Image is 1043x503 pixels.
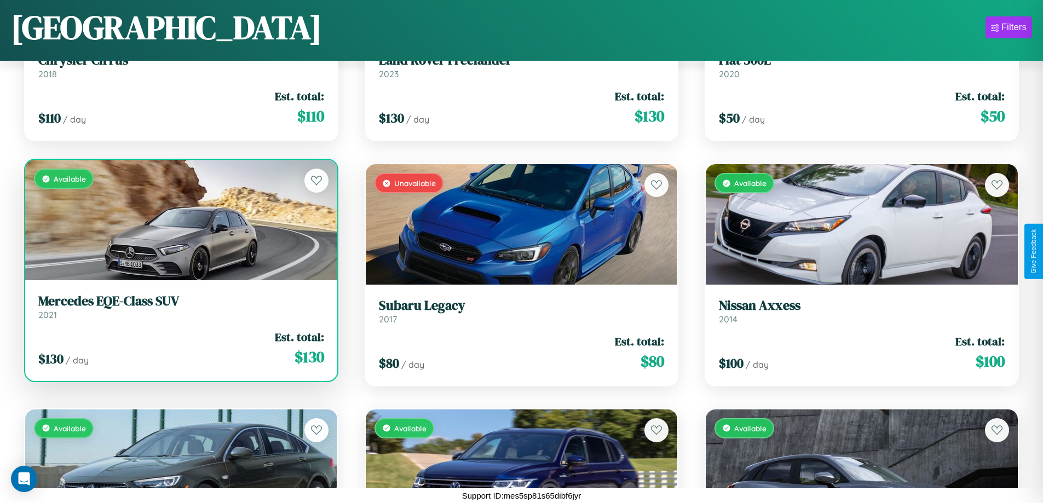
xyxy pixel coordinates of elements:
[406,114,429,125] span: / day
[38,53,324,79] a: Chrysler Cirrus2018
[462,488,581,503] p: Support ID: mes5sp81s65dibf6jyr
[719,109,740,127] span: $ 50
[54,174,86,183] span: Available
[955,333,1005,349] span: Est. total:
[379,298,665,314] h3: Subaru Legacy
[719,53,1005,79] a: Fiat 500L2020
[746,359,769,370] span: / day
[719,68,740,79] span: 2020
[719,298,1005,314] h3: Nissan Axxess
[734,178,767,188] span: Available
[297,105,324,127] span: $ 110
[379,68,399,79] span: 2023
[379,109,404,127] span: $ 130
[38,309,57,320] span: 2021
[379,53,665,68] h3: Land Rover Freelander
[38,293,324,320] a: Mercedes EQE-Class SUV2021
[11,466,37,492] div: Open Intercom Messenger
[394,424,427,433] span: Available
[719,298,1005,325] a: Nissan Axxess2014
[379,314,397,325] span: 2017
[719,314,737,325] span: 2014
[1001,22,1027,33] div: Filters
[734,424,767,433] span: Available
[955,88,1005,104] span: Est. total:
[986,16,1032,38] button: Filters
[641,350,664,372] span: $ 80
[38,109,61,127] span: $ 110
[401,359,424,370] span: / day
[38,293,324,309] h3: Mercedes EQE-Class SUV
[275,88,324,104] span: Est. total:
[38,53,324,68] h3: Chrysler Cirrus
[11,5,322,50] h1: [GEOGRAPHIC_DATA]
[54,424,86,433] span: Available
[379,298,665,325] a: Subaru Legacy2017
[1030,229,1038,274] div: Give Feedback
[719,53,1005,68] h3: Fiat 500L
[742,114,765,125] span: / day
[635,105,664,127] span: $ 130
[38,350,64,368] span: $ 130
[275,329,324,345] span: Est. total:
[394,178,436,188] span: Unavailable
[66,355,89,366] span: / day
[38,68,57,79] span: 2018
[379,354,399,372] span: $ 80
[615,88,664,104] span: Est. total:
[981,105,1005,127] span: $ 50
[379,53,665,79] a: Land Rover Freelander2023
[615,333,664,349] span: Est. total:
[63,114,86,125] span: / day
[976,350,1005,372] span: $ 100
[719,354,744,372] span: $ 100
[295,346,324,368] span: $ 130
